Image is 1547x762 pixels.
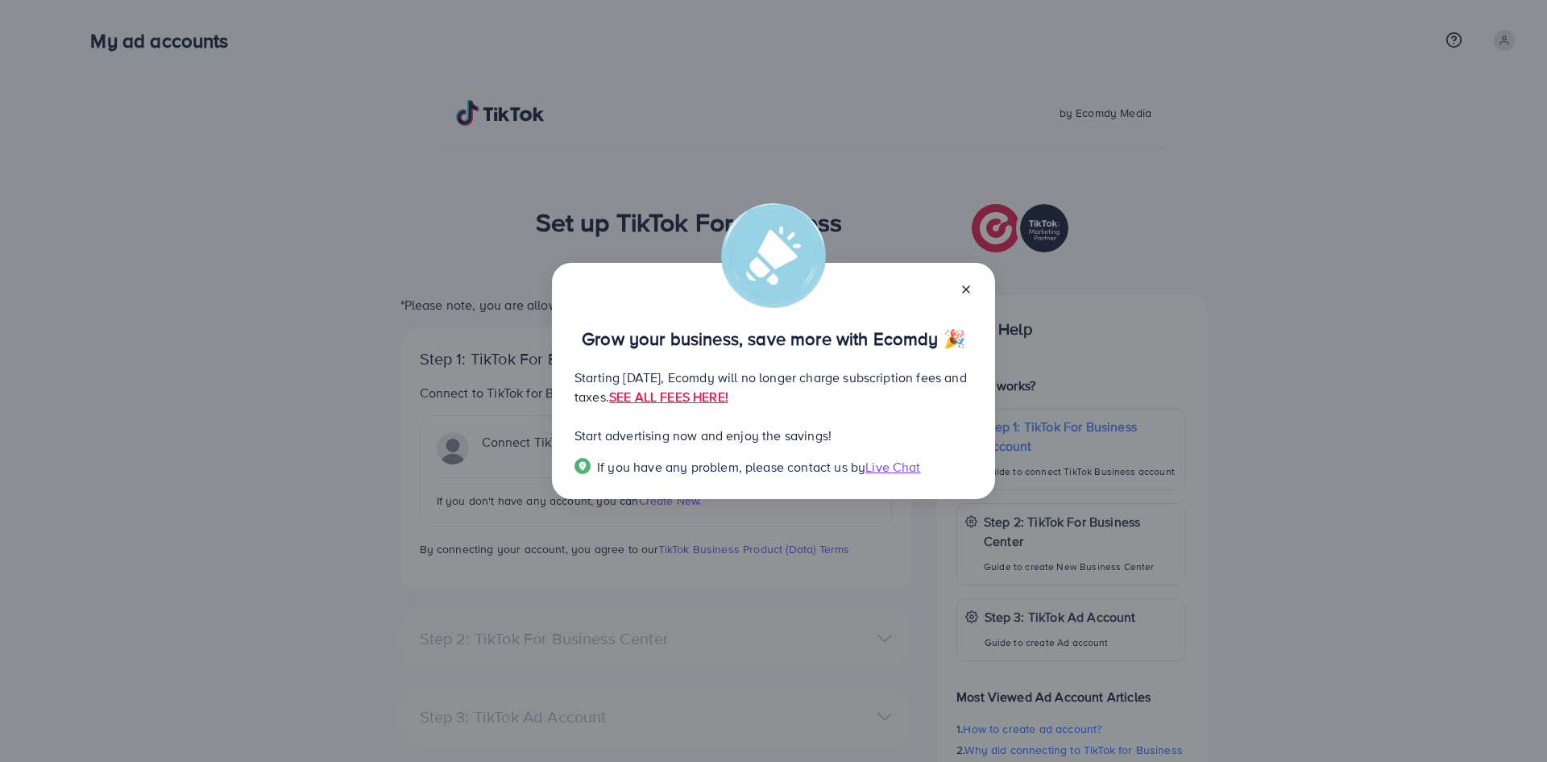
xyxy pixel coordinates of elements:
p: Starting [DATE], Ecomdy will no longer charge subscription fees and taxes. [574,368,973,406]
img: Popup guide [574,458,591,474]
img: alert [721,203,826,308]
span: If you have any problem, please contact us by [597,458,865,476]
p: Grow your business, save more with Ecomdy 🎉 [574,329,973,348]
a: SEE ALL FEES HERE! [609,388,728,406]
p: Start advertising now and enjoy the savings! [574,426,973,445]
span: Live Chat [865,458,920,476]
